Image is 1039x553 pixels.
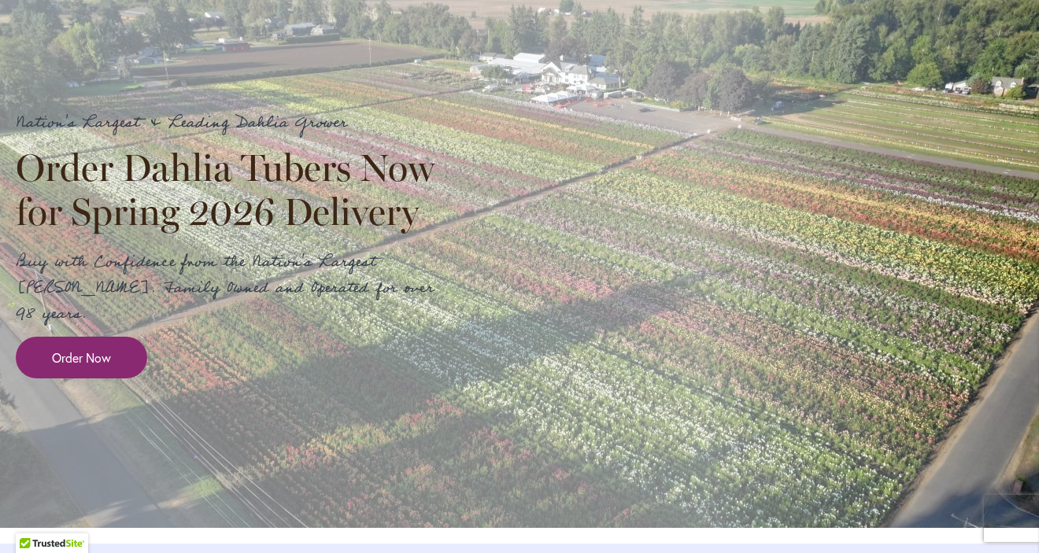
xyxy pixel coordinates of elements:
[16,146,449,234] h2: Order Dahlia Tubers Now for Spring 2026 Delivery
[16,249,449,327] p: Buy with Confidence from the Nation's Largest [PERSON_NAME]. Family Owned and Operated for over 9...
[16,337,147,378] a: Order Now
[52,348,111,367] span: Order Now
[16,110,449,136] p: Nation's Largest & Leading Dahlia Grower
